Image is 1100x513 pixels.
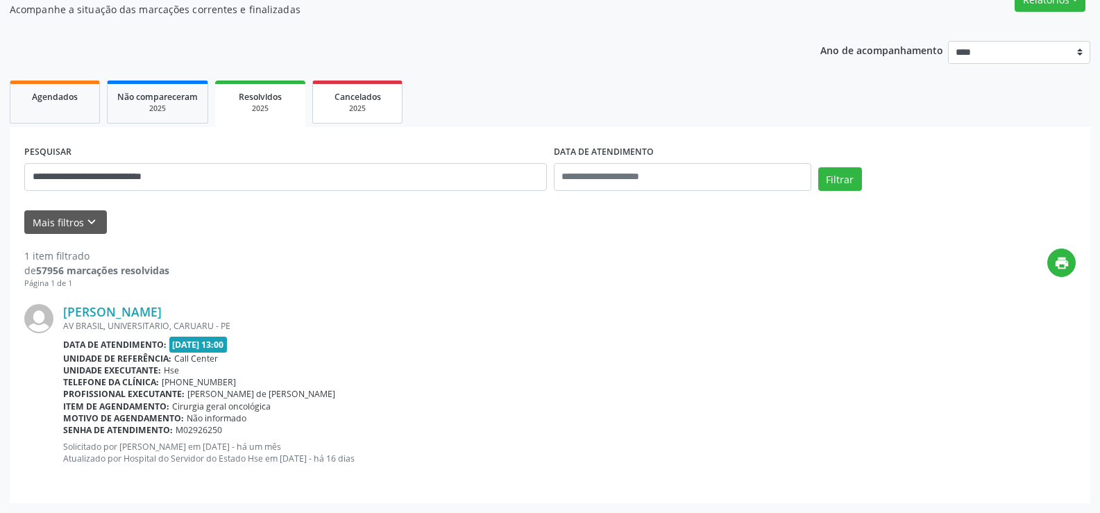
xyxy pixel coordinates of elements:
[117,91,198,103] span: Não compareceram
[187,388,335,400] span: [PERSON_NAME] de [PERSON_NAME]
[24,249,169,263] div: 1 item filtrado
[164,364,179,376] span: Hse
[36,264,169,277] strong: 57956 marcações resolvidas
[225,103,296,114] div: 2025
[24,142,71,163] label: PESQUISAR
[63,353,171,364] b: Unidade de referência:
[24,210,107,235] button: Mais filtroskeyboard_arrow_down
[1047,249,1076,277] button: print
[63,388,185,400] b: Profissional executante:
[818,167,862,191] button: Filtrar
[32,91,78,103] span: Agendados
[63,364,161,376] b: Unidade executante:
[24,304,53,333] img: img
[187,412,246,424] span: Não informado
[169,337,228,353] span: [DATE] 13:00
[24,263,169,278] div: de
[63,401,169,412] b: Item de agendamento:
[174,353,218,364] span: Call Center
[63,424,173,436] b: Senha de atendimento:
[239,91,282,103] span: Resolvidos
[323,103,392,114] div: 2025
[335,91,381,103] span: Cancelados
[63,376,159,388] b: Telefone da clínica:
[162,376,236,388] span: [PHONE_NUMBER]
[84,215,99,230] i: keyboard_arrow_down
[63,339,167,351] b: Data de atendimento:
[63,320,1076,332] div: AV BRASIL, UNIVERSITARIO, CARUARU - PE
[10,2,766,17] p: Acompanhe a situação das marcações correntes e finalizadas
[117,103,198,114] div: 2025
[63,441,1076,464] p: Solicitado por [PERSON_NAME] em [DATE] - há um mês Atualizado por Hospital do Servidor do Estado ...
[1054,255,1069,271] i: print
[176,424,222,436] span: M02926250
[554,142,654,163] label: DATA DE ATENDIMENTO
[24,278,169,289] div: Página 1 de 1
[820,41,943,58] p: Ano de acompanhamento
[63,412,184,424] b: Motivo de agendamento:
[63,304,162,319] a: [PERSON_NAME]
[172,401,271,412] span: Cirurgia geral oncológica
